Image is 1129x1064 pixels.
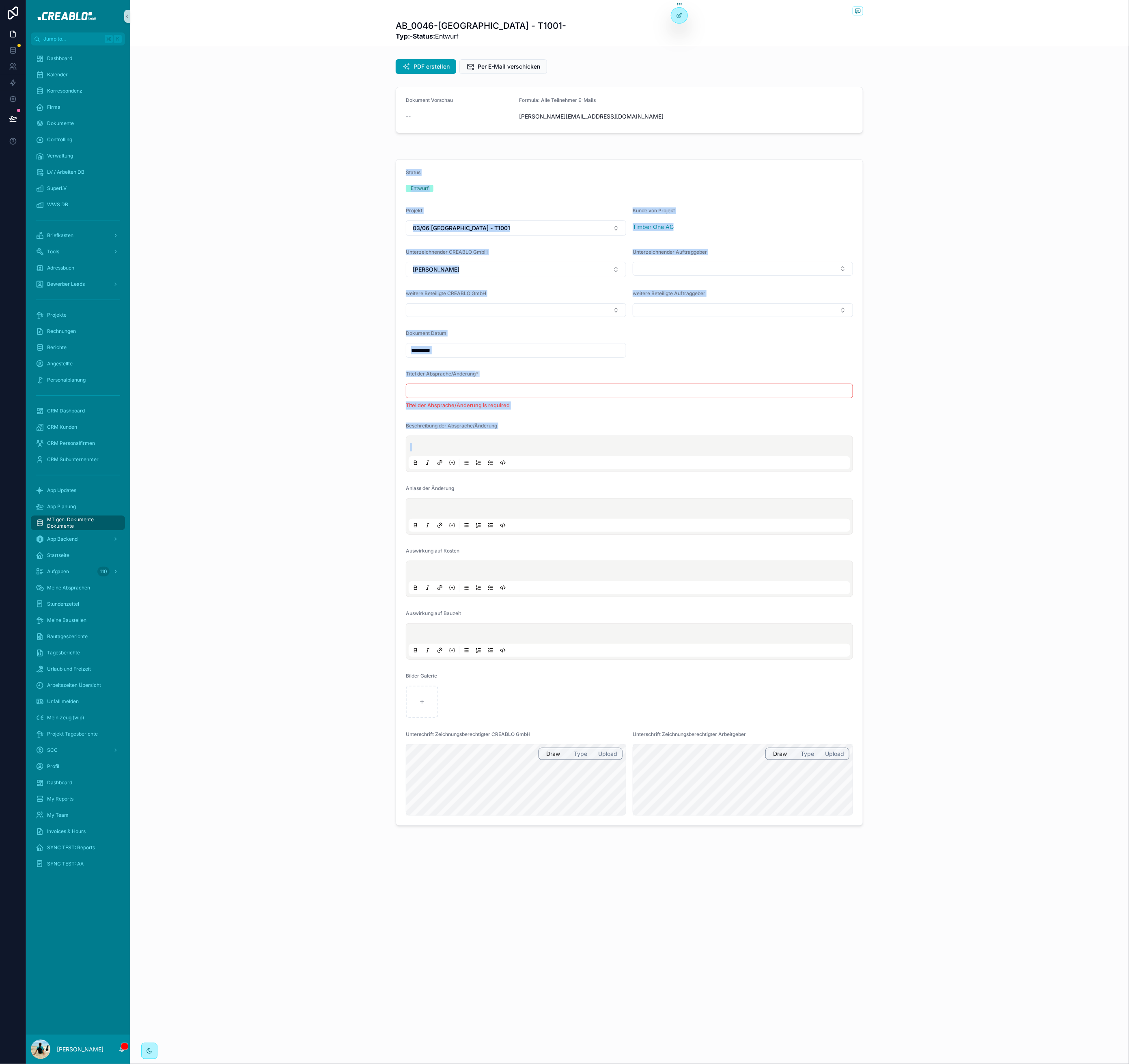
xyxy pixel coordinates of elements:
[47,812,69,818] span: My Team
[413,265,459,274] span: [PERSON_NAME]
[31,100,125,114] a: Firma
[47,120,74,127] span: Dokumente
[31,581,125,595] a: Meine Absprachen
[47,698,79,705] span: Unfall melden
[97,567,110,576] div: 110
[47,344,67,351] span: Berichte
[47,747,58,753] span: SCC
[478,63,540,71] span: Per E-Mail verschicken
[31,84,125,98] a: Korrespondenz
[406,97,453,103] span: Dokument Vorschau
[406,610,461,616] span: Auswirkung auf Bauzeit
[459,59,547,74] button: Per E-Mail verschicken
[519,112,853,121] span: [PERSON_NAME][EMAIL_ADDRESS][DOMAIN_NAME]
[633,249,707,255] span: Unterzeichnender Auftraggeber
[47,232,73,239] span: Briefkasten
[633,290,705,296] span: weitere Beteiligte Auftraggeber
[396,32,410,40] strong: Typ:
[31,228,125,243] a: Briefkasten
[396,59,456,74] button: PDF erstellen
[47,456,99,463] span: CRM Subunternehmer
[31,743,125,758] a: SCC
[406,423,497,429] span: Beschreibung der Absprache/Änderung
[406,207,422,214] span: Projekt
[47,516,117,529] span: MT gen. Dokumente Dokumente
[47,201,68,208] span: WWS DB
[31,67,125,82] a: Kalender
[31,629,125,644] a: Bautagesberichte
[31,792,125,806] a: My Reports
[47,88,82,94] span: Korrespondenz
[633,262,853,276] button: Select Button
[633,303,853,317] button: Select Button
[31,149,125,163] a: Verwaltung
[47,55,72,62] span: Dashboard
[47,248,59,255] span: Tools
[31,857,125,871] a: SYNC TEST: AA
[47,136,72,143] span: Controlling
[31,32,125,45] button: Jump to...K
[406,262,626,277] button: Select Button
[31,277,125,291] a: Bewerber Leads
[47,585,90,591] span: Meine Absprachen
[47,424,77,430] span: CRM Kunden
[547,750,560,758] span: Draw
[406,220,626,236] button: Select Button
[406,548,459,554] span: Auswirkung auf Kosten
[825,750,844,758] span: Upload
[413,224,510,232] span: 03/06 [GEOGRAPHIC_DATA] - T1001
[26,45,130,882] div: scrollable content
[413,32,435,40] strong: Status:
[47,617,86,624] span: Meine Baustellen
[801,750,814,758] span: Type
[633,223,674,231] a: Timber One AG
[406,330,446,336] span: Dokument Datum
[31,548,125,563] a: Startseite
[47,440,95,447] span: CRM Personalfirmen
[47,536,78,542] span: App Backend
[31,452,125,467] a: CRM Subunternehmer
[414,63,450,71] span: PDF erstellen
[31,564,125,579] a: Aufgaben110
[47,779,72,786] span: Dashboard
[406,303,626,317] button: Select Button
[47,861,84,867] span: SYNC TEST: AA
[406,290,486,296] span: weitere Beteiligte CREABLO GmbH
[47,281,85,287] span: Bewerber Leads
[31,678,125,693] a: Arbeitszeiten Übersicht
[406,485,454,491] span: Anlass der Änderung
[47,487,76,494] span: App Updates
[31,436,125,451] a: CRM Personalfirmen
[32,10,123,23] img: App logo
[31,165,125,179] a: LV / Arbeiten DB
[406,112,411,121] span: --
[47,731,98,737] span: Projekt Tagesberichte
[396,31,566,41] span: - Entwurf
[31,840,125,855] a: SYNC TEST: Reports
[47,714,84,721] span: Mein Zeug (wip)
[47,328,76,335] span: Rechnungen
[31,694,125,709] a: Unfall melden
[31,356,125,371] a: Angestellte
[574,750,587,758] span: Type
[406,169,420,175] span: Status
[31,244,125,259] a: Tools
[31,775,125,790] a: Dashboard
[47,265,74,271] span: Adressbuch
[31,808,125,822] a: My Team
[406,673,437,679] span: Bilder Galerie
[411,185,429,192] div: Entwurf
[31,613,125,628] a: Meine Baustellen
[31,499,125,514] a: App Planung
[47,666,91,672] span: Urlaub und Freizeit
[47,844,95,851] span: SYNC TEST: Reports
[47,185,67,192] span: SuperLV
[57,1045,103,1053] p: [PERSON_NAME]
[47,796,73,802] span: My Reports
[406,249,488,255] span: Unterzeichnender CREABLO GmbH
[406,731,530,737] span: Unterschrift Zeichnungsberechtigter CREABLO GmbH
[633,207,675,214] span: Kunde von Projekt
[47,568,69,575] span: Aufgaben
[43,36,101,42] span: Jump to...
[47,169,84,175] span: LV / Arbeiten DB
